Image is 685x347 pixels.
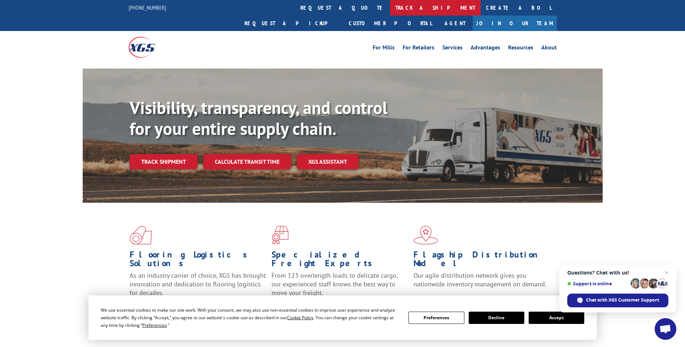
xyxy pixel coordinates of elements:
[567,294,668,307] div: Chat with XGS Customer Support
[130,154,198,169] a: Track shipment
[403,45,434,53] a: For Retailers
[142,322,167,328] span: Preferences
[130,226,152,245] img: xgs-icon-total-supply-chain-intelligence-red
[529,312,584,324] button: Accept
[272,271,408,303] p: From 123 overlength loads to delicate cargo, our experienced staff knows the best way to move you...
[413,250,550,271] h1: Flagship Distribution Model
[239,16,343,31] a: Request a pickup
[101,306,400,329] div: We use essential cookies to make our site work. With your consent, we may also use non-essential ...
[408,312,464,324] button: Preferences
[272,250,408,271] h1: Specialized Freight Experts
[297,154,359,170] a: XGS ASSISTANT
[287,315,313,321] span: Cookie Policy
[130,250,266,271] h1: Flooring Logistics Solutions
[586,297,659,303] span: Chat with XGS Customer Support
[129,4,166,11] a: [PHONE_NUMBER]
[343,16,437,31] a: Customer Portal
[203,154,291,170] a: Calculate transit time
[508,45,533,53] a: Resources
[442,45,463,53] a: Services
[413,271,546,288] span: Our agile distribution network gives you nationwide inventory management on demand.
[413,295,503,303] a: Learn More >
[88,295,597,340] div: Cookie Consent Prompt
[567,270,668,276] span: Questions? Chat with us!
[272,226,289,245] img: xgs-icon-focused-on-flooring-red
[130,271,266,297] span: As an industry carrier of choice, XGS has brought innovation and dedication to flooring logistics...
[373,45,395,53] a: For Mills
[655,318,676,340] div: Open chat
[469,312,524,324] button: Decline
[473,16,557,31] a: Join Our Team
[130,96,387,140] b: Visibility, transparency, and control for your entire supply chain.
[471,45,500,53] a: Advantages
[413,226,438,245] img: xgs-icon-flagship-distribution-model-red
[437,16,473,31] a: Agent
[662,268,671,277] span: Close chat
[567,281,628,286] span: Support is online
[541,45,557,53] a: About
